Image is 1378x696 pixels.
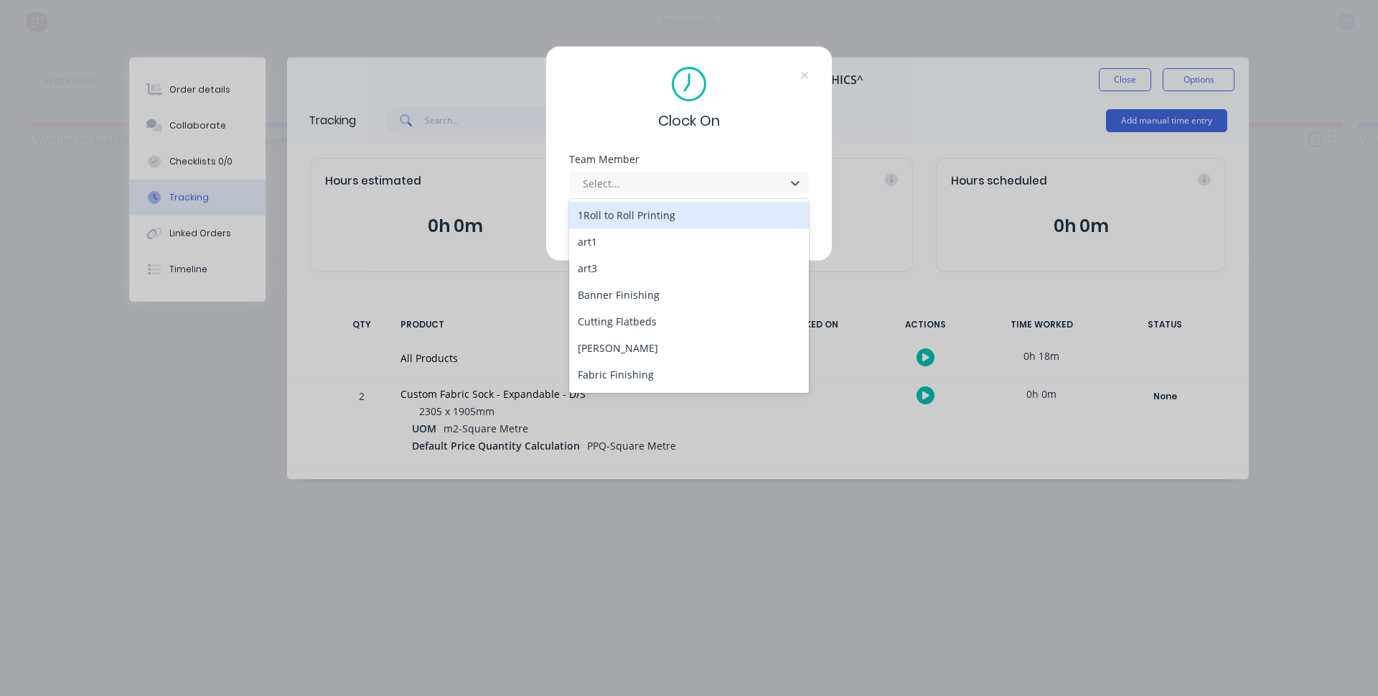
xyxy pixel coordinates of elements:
[569,335,809,361] div: [PERSON_NAME]
[569,388,809,414] div: Fabrication
[569,361,809,388] div: Fabric Finishing
[569,282,809,308] div: Banner Finishing
[569,154,809,164] div: Team Member
[569,255,809,282] div: art3
[658,110,720,131] span: Clock On
[569,308,809,335] div: Cutting Flatbeds
[569,202,809,228] div: 1Roll to Roll Printing
[569,228,809,255] div: art1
